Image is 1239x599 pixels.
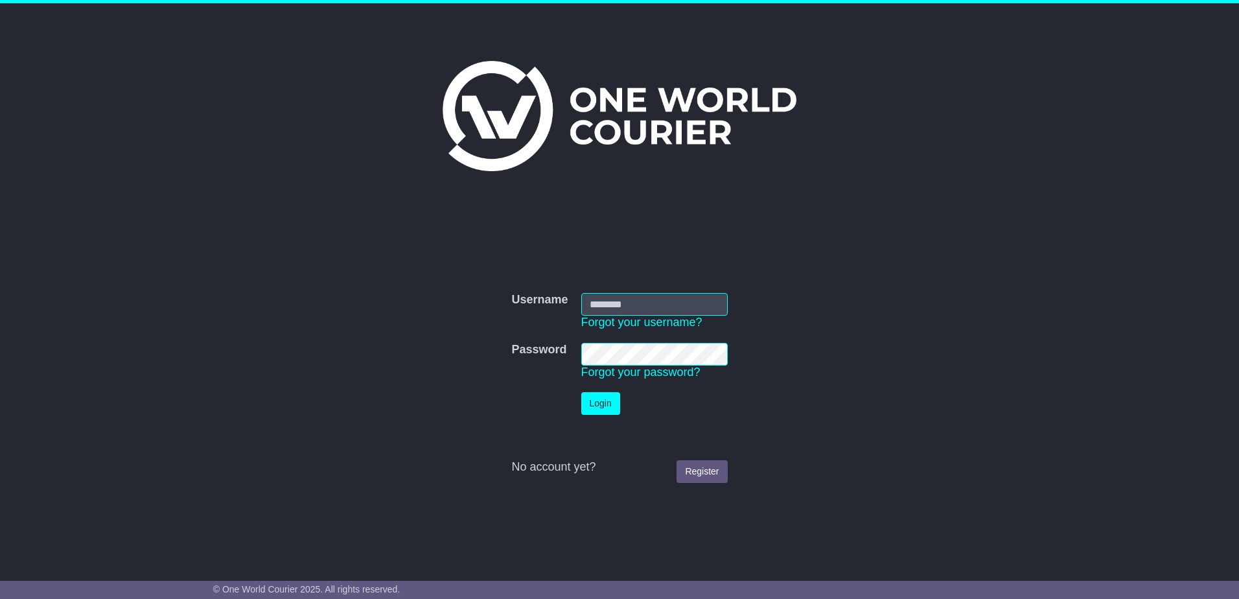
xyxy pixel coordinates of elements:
a: Register [677,460,727,483]
button: Login [581,392,620,415]
label: Password [511,343,566,357]
a: Forgot your password? [581,366,701,379]
a: Forgot your username? [581,316,702,329]
div: No account yet? [511,460,727,475]
img: One World [443,61,796,171]
label: Username [511,293,568,307]
span: © One World Courier 2025. All rights reserved. [213,584,400,594]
